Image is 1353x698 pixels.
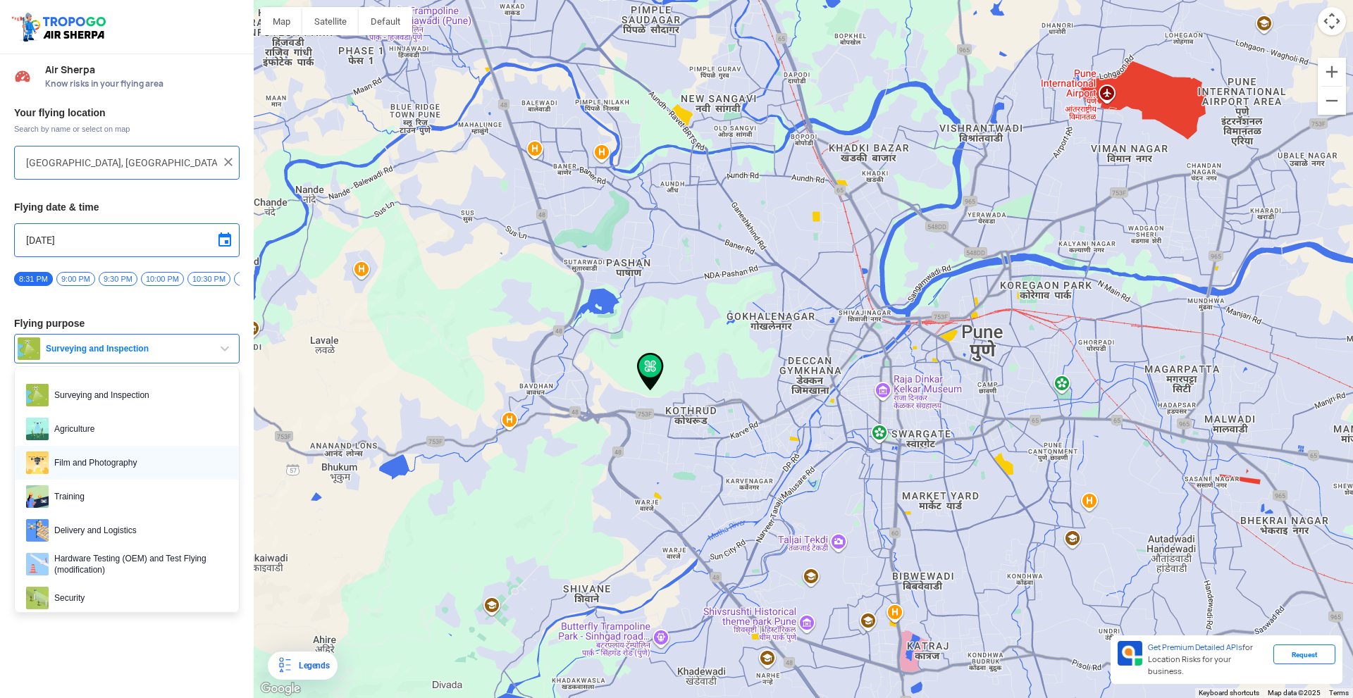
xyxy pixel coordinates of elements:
span: 10:30 PM [187,272,230,286]
span: Delivery and Logistics [49,519,228,542]
h3: Flying purpose [14,318,240,328]
span: Surveying and Inspection [49,384,228,406]
span: Air Sherpa [45,64,240,75]
button: Surveying and Inspection [14,334,240,363]
span: 9:00 PM [56,272,95,286]
img: Legends [276,657,293,674]
div: Legends [293,657,329,674]
span: Agriculture [49,418,228,440]
img: Risk Scores [14,68,31,85]
img: agri.png [26,418,49,440]
img: Google [257,680,304,698]
img: Premium APIs [1118,641,1142,666]
div: for Location Risks for your business. [1142,641,1273,678]
span: Hardware Testing (OEM) and Test Flying (modification) [49,553,228,575]
input: Search your flying location [26,154,217,171]
span: 10:00 PM [141,272,184,286]
img: film.png [26,451,49,474]
span: Surveying and Inspection [40,343,216,354]
a: Open this area in Google Maps (opens a new window) [257,680,304,698]
button: Zoom in [1318,58,1346,86]
img: security.png [26,587,49,609]
input: Select Date [26,232,228,249]
img: delivery.png [26,519,49,542]
img: ic_hardwaretesting.png [26,553,49,575]
img: ic_tgdronemaps.svg [11,11,111,43]
button: Show street map [261,7,302,35]
span: Security [49,587,228,609]
div: Request [1273,644,1335,664]
span: Know risks in your flying area [45,78,240,89]
h3: Your flying location [14,108,240,118]
button: Show satellite imagery [302,7,359,35]
img: survey.png [18,337,40,360]
button: Keyboard shortcuts [1199,688,1259,698]
img: survey.png [26,384,49,406]
img: training.png [26,485,49,508]
ul: Surveying and Inspection [14,366,240,613]
a: Terms [1329,689,1349,697]
img: ic_close.png [221,155,235,169]
span: 8:31 PM [14,272,53,286]
span: 9:30 PM [99,272,137,286]
h3: Flying date & time [14,202,240,212]
span: 11:00 PM [234,272,277,286]
span: Map data ©2025 [1268,689,1321,697]
button: Zoom out [1318,87,1346,115]
span: Search by name or select on map [14,123,240,135]
span: Training [49,485,228,508]
span: Get Premium Detailed APIs [1148,642,1242,652]
button: Map camera controls [1318,7,1346,35]
span: Film and Photography [49,451,228,474]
